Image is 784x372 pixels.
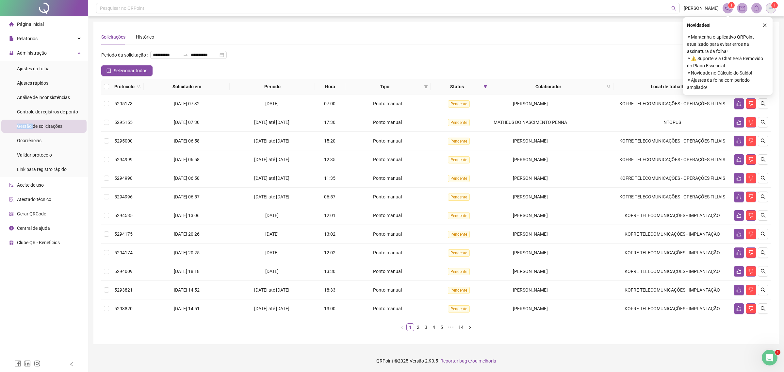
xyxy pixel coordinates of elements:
span: Clube QR - Beneficios [17,240,60,245]
span: Controle de registros de ponto [17,109,78,114]
span: gift [9,240,14,245]
span: 5295000 [114,138,133,144]
span: dislike [748,176,754,181]
span: right [468,326,472,330]
span: Pendente [448,305,470,313]
span: Ajustes rápidos [17,80,48,86]
iframe: Intercom live chat [762,350,777,365]
td: KOFRE TELECOMUNICAÇÕES - OPERAÇÕES FILIAIS [613,169,731,188]
span: search [606,82,612,92]
sup: 1 [728,2,735,8]
span: [DATE] 14:52 [174,287,200,293]
span: Ponto manual [373,194,402,199]
button: left [399,323,406,331]
th: Hora [315,79,345,94]
span: [DATE] 07:30 [174,120,200,125]
span: 5295155 [114,120,133,125]
span: Ocorrências [17,138,41,143]
span: dislike [748,101,754,106]
span: Pendente [448,287,470,294]
span: [DATE] 13:06 [174,213,200,218]
span: dislike [748,250,754,255]
span: 12:01 [324,213,335,218]
span: [PERSON_NAME] [513,101,548,106]
span: [PERSON_NAME] [513,287,548,293]
span: [DATE] até [DATE] [254,120,289,125]
span: search [671,6,676,11]
span: Ajustes da folha [17,66,50,71]
span: qrcode [9,211,14,216]
span: like [736,101,742,106]
span: left [400,326,404,330]
span: search [760,231,766,237]
span: Administração [17,50,47,56]
label: Período da solicitação [101,50,150,60]
span: like [736,231,742,237]
th: Solicitado em [144,79,230,94]
span: Tipo [348,83,421,90]
td: NTOPUS [613,113,731,132]
span: 18:33 [324,287,335,293]
span: 11:35 [324,176,335,181]
span: like [736,157,742,162]
span: [PERSON_NAME] [513,138,548,144]
span: [DATE] até [DATE] [254,306,289,311]
span: [DATE] 06:57 [174,194,200,199]
span: [DATE] [265,269,279,274]
span: [PERSON_NAME] [513,269,548,274]
span: Colaborador [493,83,604,90]
span: dislike [748,269,754,274]
td: KOFRE TELECOMUNICAÇÕES - OPERAÇÕES FILIAIS [613,94,731,113]
span: [DATE] até [DATE] [254,194,289,199]
a: 3 [422,324,430,331]
td: KOFRE TELECOMUNICAÇÕES - OPERAÇÕES FILIAIS [613,188,731,206]
span: bell [754,5,759,11]
span: 5294996 [114,194,133,199]
span: [DATE] 06:58 [174,157,200,162]
span: dislike [748,194,754,199]
li: 5 próximas páginas [446,323,456,331]
span: [PERSON_NAME] [513,176,548,181]
span: [DATE] até [DATE] [254,287,289,293]
td: KOFRE TELECOMUNICAÇÕES - IMPLANTAÇÃO [613,262,731,281]
span: [DATE] 14:51 [174,306,200,311]
span: like [736,250,742,255]
span: search [760,176,766,181]
span: 15:20 [324,138,335,144]
span: facebook [14,360,21,367]
span: home [9,22,14,26]
span: Validar protocolo [17,152,52,158]
span: search [760,306,766,311]
span: 5293821 [114,287,133,293]
span: Status [433,83,481,90]
span: 5294999 [114,157,133,162]
li: 4 [430,323,438,331]
span: Ponto manual [373,231,402,237]
span: Novidades ! [687,22,710,29]
span: [PERSON_NAME] [684,5,719,12]
a: 14 [456,324,465,331]
span: 06:57 [324,194,335,199]
span: 13:02 [324,231,335,237]
span: dislike [748,287,754,293]
span: Pendente [448,268,470,275]
span: 5294998 [114,176,133,181]
span: like [736,194,742,199]
span: Análise de inconsistências [17,95,70,100]
span: instagram [34,360,41,367]
div: Solicitações [101,33,125,41]
span: ⚬ Novidade no Cálculo do Saldo! [687,69,769,76]
span: filter [482,82,489,92]
span: linkedin [24,360,31,367]
li: 1 [406,323,414,331]
span: search [760,120,766,125]
span: like [736,269,742,274]
span: search [760,213,766,218]
span: 5294009 [114,269,133,274]
span: search [760,157,766,162]
td: KOFRE TELECOMUNICAÇÕES - OPERAÇÕES FILIAIS [613,132,731,150]
span: Pendente [448,119,470,126]
span: [DATE] [265,231,279,237]
span: Pendente [448,249,470,257]
span: 12:35 [324,157,335,162]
